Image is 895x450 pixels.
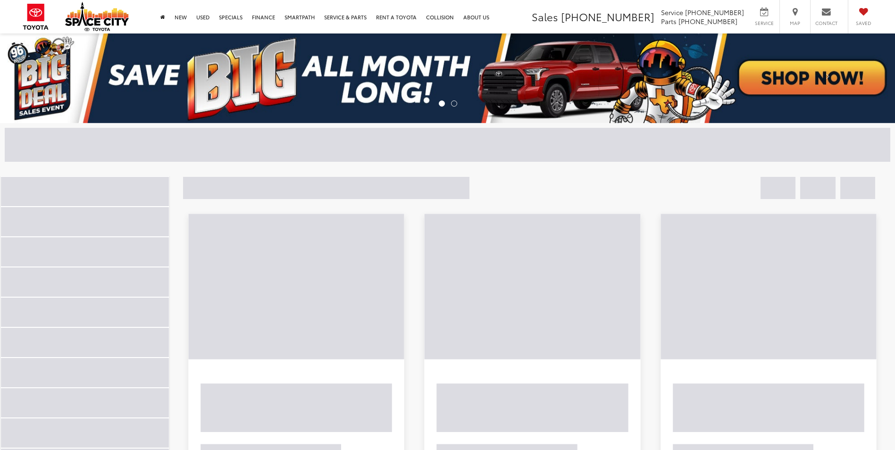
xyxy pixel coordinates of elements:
span: [PHONE_NUMBER] [678,17,737,26]
span: Sales [532,9,558,24]
span: Service [753,20,775,26]
span: Contact [815,20,837,26]
span: [PHONE_NUMBER] [561,9,654,24]
span: Parts [661,17,677,26]
img: Space City Toyota [65,2,129,31]
span: Saved [853,20,874,26]
span: Map [785,20,805,26]
span: Service [661,8,683,17]
span: [PHONE_NUMBER] [685,8,744,17]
